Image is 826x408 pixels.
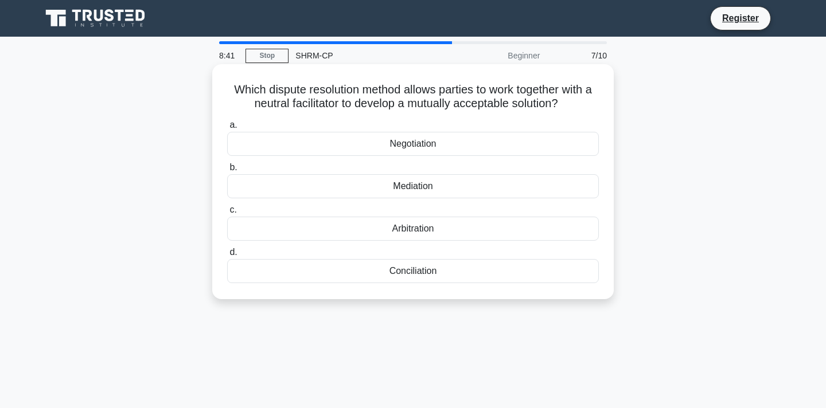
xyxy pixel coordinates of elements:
[227,174,599,198] div: Mediation
[246,49,289,63] a: Stop
[289,44,446,67] div: SHRM-CP
[227,259,599,283] div: Conciliation
[446,44,547,67] div: Beginner
[229,247,237,257] span: d.
[229,205,236,214] span: c.
[226,83,600,111] h5: Which dispute resolution method allows parties to work together with a neutral facilitator to dev...
[227,132,599,156] div: Negotiation
[212,44,246,67] div: 8:41
[229,162,237,172] span: b.
[227,217,599,241] div: Arbitration
[229,120,237,130] span: a.
[715,11,766,25] a: Register
[547,44,614,67] div: 7/10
